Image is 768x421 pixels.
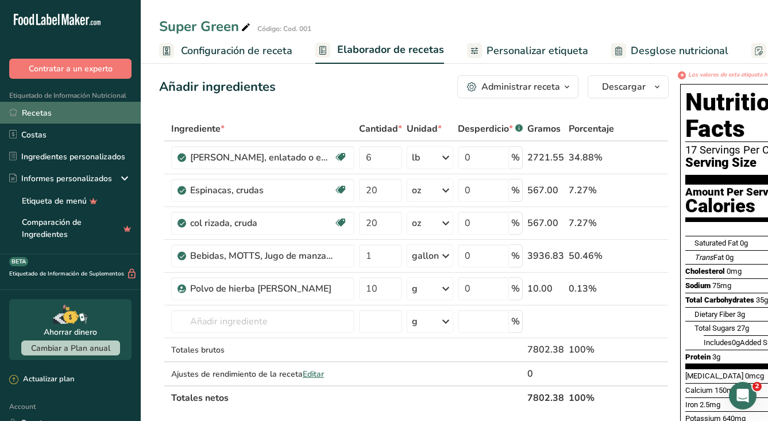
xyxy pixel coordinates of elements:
[190,183,334,197] div: Espinacas, crudas
[694,253,724,262] span: Fat
[412,151,420,164] div: lb
[715,386,738,395] span: 150mg
[694,253,713,262] i: Trans
[527,343,564,357] div: 7802.38
[190,216,334,230] div: col rizada, cruda
[527,122,561,136] span: Gramos
[31,343,110,354] span: Cambiar a Plan anual
[712,281,731,290] span: 75mg
[525,385,566,409] th: 7802.38
[190,249,334,263] div: Bebidas, MOTTS, Jugo de manzana light, fortificado con vitamina C
[257,24,311,34] div: Código: Cod. 001
[171,368,354,380] div: Ajustes de rendimiento de la receta
[527,249,564,263] div: 3936.83
[611,38,728,64] a: Desglose nutricional
[737,324,749,332] span: 27g
[588,75,669,98] button: Descargar
[569,249,614,263] div: 50.46%
[337,42,444,58] span: Elaborador de recetas
[181,43,292,59] span: Configuración de receta
[527,151,564,164] div: 2721.55
[694,324,735,332] span: Total Sugars
[159,38,292,64] a: Configuración de receta
[685,353,711,361] span: Protein
[740,239,748,247] span: 0g
[481,80,560,94] div: Administrar receta
[457,75,578,98] button: Administrar receta
[700,400,720,409] span: 2.5mg
[159,78,276,97] div: Añadir ingredientes
[412,183,421,197] div: oz
[566,385,616,409] th: 100%
[303,369,324,380] span: Editar
[190,151,334,164] div: [PERSON_NAME], enlatado o embotellado, sin azúcar, sin ácido ascórbico añadido
[694,310,735,319] span: Dietary Fiber
[171,122,225,136] span: Ingrediente
[458,122,523,136] div: Desperdicio
[412,282,418,296] div: g
[412,315,418,328] div: g
[412,216,421,230] div: oz
[569,151,614,164] div: 34.88%
[737,310,745,319] span: 3g
[569,183,614,197] div: 7.27%
[467,38,588,64] a: Personalizar etiqueta
[527,216,564,230] div: 567.00
[9,173,112,185] div: Informes personalizados
[685,386,713,395] span: Calcium
[171,310,354,333] input: Añadir ingrediente
[190,282,334,296] div: Polvo de hierba [PERSON_NAME]
[685,400,698,409] span: Iron
[569,282,614,296] div: 0.13%
[44,326,97,338] div: Ahorrar dinero
[685,267,725,275] span: Cholesterol
[569,343,614,357] div: 100%
[745,372,764,380] span: 0mcg
[9,59,132,79] button: Contratar a un experto
[407,122,442,136] span: Unidad
[487,43,588,59] span: Personalizar etiqueta
[685,156,757,170] span: Serving Size
[727,267,742,275] span: 0mg
[527,282,564,296] div: 10.00
[21,340,120,355] button: Cambiar a Plan anual
[732,338,740,347] span: 0g
[9,257,28,266] div: BETA
[685,372,743,380] span: [MEDICAL_DATA]
[315,37,444,64] a: Elaborador de recetas
[569,216,614,230] div: 7.27%
[694,239,738,247] span: Saturated Fat
[602,80,646,94] span: Descargar
[712,353,720,361] span: 3g
[752,382,762,391] span: 2
[359,122,402,136] span: Cantidad
[159,16,253,37] div: Super Green
[171,344,354,356] div: Totales brutos
[569,122,614,136] span: Porcentaje
[725,253,734,262] span: 0g
[685,296,754,304] span: Total Carbohydrates
[9,374,74,385] div: Actualizar plan
[631,43,728,59] span: Desglose nutricional
[729,382,757,409] iframe: Intercom live chat
[685,281,711,290] span: Sodium
[412,249,439,263] div: gallon
[527,183,564,197] div: 567.00
[756,296,768,304] span: 35g
[169,385,525,409] th: Totales netos
[527,367,564,381] div: 0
